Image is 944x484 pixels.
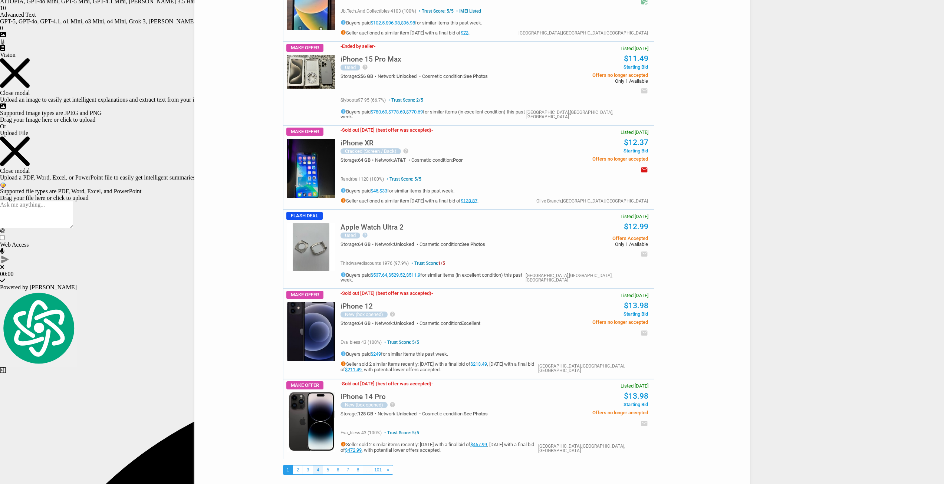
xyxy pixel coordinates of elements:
h5: Buyers paid , for similar items this past week. [341,188,478,193]
h5: Buyers paid , , for similar items (in excellent condition) this past week. [341,109,526,119]
img: s-l225.jpg [287,55,335,89]
i: info [341,441,346,447]
span: Listed [DATE] [621,293,648,298]
li: Next page [383,465,393,475]
span: - [341,127,342,133]
a: iPhone 12 [341,304,373,310]
i: email [641,329,648,337]
span: Make Offer [286,44,323,52]
span: Listed [DATE] [621,46,648,51]
div: [GEOGRAPHIC_DATA],[GEOGRAPHIC_DATA],[GEOGRAPHIC_DATA] [526,273,648,282]
span: Make Offer [286,291,323,299]
h5: Buyers paid , , for similar items this past week. [341,20,482,25]
div: Cosmetic condition: [422,74,488,79]
i: help [389,402,395,408]
div: Network: [375,242,420,247]
div: New (box opened) [341,312,388,317]
h5: iPhone 12 [341,303,373,310]
a: $33 [379,188,387,193]
h5: Seller sold 2 similar items recently: [DATE] with a final bid of , [DATE] with a final bid of , w... [341,361,538,373]
a: 6 [333,465,343,474]
i: info [341,351,346,356]
i: email [641,420,648,427]
img: s-l225.jpg [287,223,335,271]
span: Trust Score: 5/5 [417,9,454,14]
i: info [341,188,346,193]
img: s-l225.jpg [287,139,335,198]
a: $511.9 [406,272,420,277]
span: 64 GB [358,157,371,163]
i: info [341,361,346,366]
a: $778.69 [388,109,405,114]
h5: Seller auctioned a similar item [DATE] with a final bid of . [341,198,478,203]
span: Trust Score: [410,261,445,266]
i: info [341,30,346,35]
h5: Buyers paid for similar items this past week. [341,351,538,356]
a: iPhone 15 Pro Max [341,57,401,63]
a: 101 [373,465,383,474]
a: 3 [303,465,313,474]
div: Storage: [341,74,378,79]
div: Storage: [341,242,375,247]
span: Trust Score: 2/5 [387,98,423,103]
span: Offers no longer accepted [536,73,648,78]
a: $96.98 [386,20,400,25]
div: [GEOGRAPHIC_DATA],[GEOGRAPHIC_DATA],[GEOGRAPHIC_DATA] [538,364,648,373]
div: Storage: [341,411,378,416]
div: Cosmetic condition: [420,321,480,326]
i: help [403,148,409,154]
i: info [341,198,346,203]
span: 128 GB [358,411,373,416]
i: help [362,232,368,238]
span: eva_bless 43 (100%) [341,340,382,345]
h3: Ended by seller [341,44,375,49]
span: Trust Score: 5/5 [383,340,419,345]
h5: Seller sold 2 similar items recently: [DATE] with a final bid of , [DATE] with a final bid of , w... [341,441,538,453]
div: Cosmetic condition: [422,411,488,416]
h5: Buyers paid , , for similar items (in excellent condition) this past week. [341,272,525,282]
div: Olive Branch,[GEOGRAPHIC_DATA],[GEOGRAPHIC_DATA] [536,199,648,203]
a: iPhone XR [341,141,374,146]
span: Make Offer [286,381,323,389]
span: Listed [DATE] [621,130,648,135]
i: info [341,109,346,114]
a: 4 [313,465,323,474]
div: New (box opened) [341,402,388,408]
div: Cosmetic condition: [411,158,463,162]
a: 7 [343,465,353,474]
div: Storage: [341,321,375,326]
a: $780.69 [371,109,387,114]
span: Flash Deal [286,212,323,220]
a: $11.49 [624,54,648,63]
a: 5 [323,465,333,474]
i: info [341,20,346,25]
span: - [374,43,375,49]
span: Starting Bid [536,65,648,69]
div: [GEOGRAPHIC_DATA],[GEOGRAPHIC_DATA],[GEOGRAPHIC_DATA] [526,110,648,119]
h5: iPhone 15 Pro Max [341,56,401,63]
span: - [341,290,342,296]
span: AT&T [394,157,406,163]
a: Apple Watch Ultra 2 [341,225,404,231]
a: $211.49 [345,367,362,372]
span: - [431,381,433,386]
i: info [341,272,346,277]
span: 256 GB [358,73,373,79]
a: $102.5 [371,20,385,25]
i: help [362,64,368,70]
a: $96.98 [401,20,415,25]
span: Only 1 Available [536,242,648,247]
div: Network: [378,411,422,416]
span: slyboots97 95 (66.7%) [341,98,386,103]
a: » [383,465,393,474]
div: Cracked (Screen / Back) [341,148,401,154]
span: Poor [453,157,463,163]
div: [GEOGRAPHIC_DATA],[GEOGRAPHIC_DATA],[GEOGRAPHIC_DATA] [538,444,648,453]
span: Unlocked [394,320,414,326]
a: 8 [353,465,363,474]
span: See Photos [461,241,485,247]
img: s-l225.jpg [287,392,335,452]
div: Cosmetic condition: [420,242,485,247]
span: 64 GB [358,241,371,247]
a: $537.64 [371,272,387,277]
